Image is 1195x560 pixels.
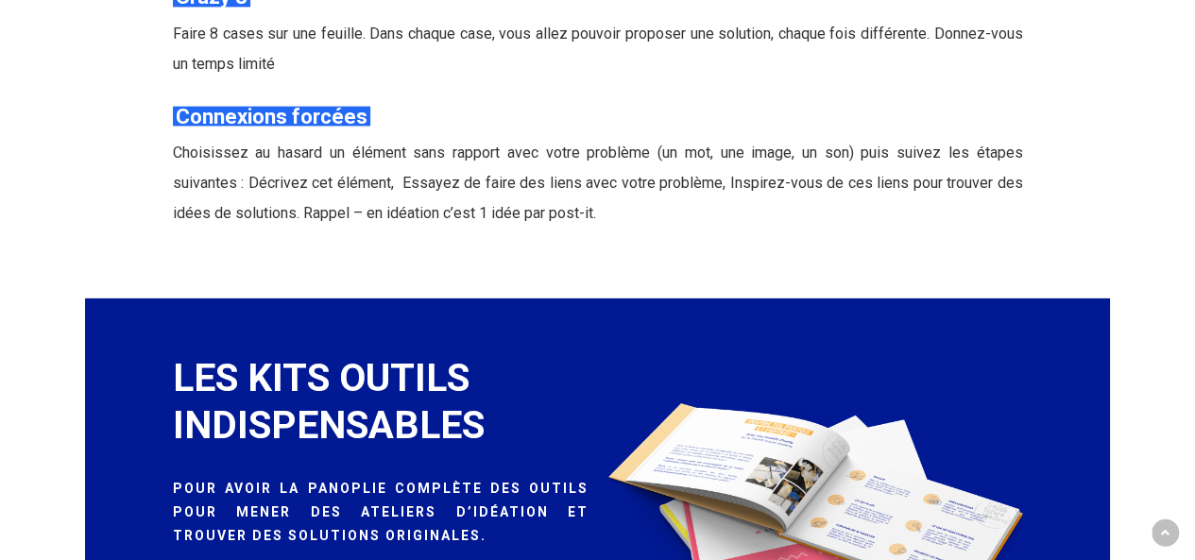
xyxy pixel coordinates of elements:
[173,481,589,543] span: Pour avoir la panoplie complète des outils pour mener des ateliers d’idéation et trouver des solu...
[173,144,1023,222] span: Choisissez au hasard un élément sans rapport avec votre problème (un mot, une image, un son) puis...
[173,104,370,128] em: Connexions forcées
[173,25,1023,73] span: Faire 8 cases sur une feuille. Dans chaque case, vous allez pouvoir proposer une solution, chaque...
[173,355,485,447] span: LES KITS OUTILS INDISPENSABLES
